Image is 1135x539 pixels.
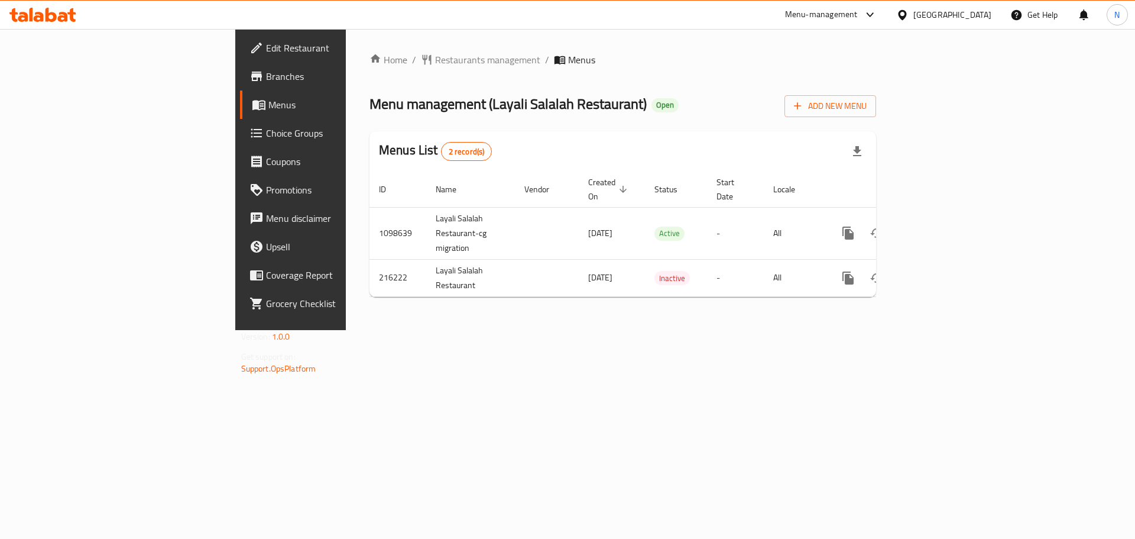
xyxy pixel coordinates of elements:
button: Change Status [862,264,891,292]
a: Grocery Checklist [240,289,425,318]
nav: breadcrumb [369,53,876,67]
a: Menu disclaimer [240,204,425,233]
span: N [1114,8,1120,21]
span: 2 record(s) [442,146,492,157]
a: Choice Groups [240,119,425,147]
td: - [707,207,764,259]
span: 1.0.0 [272,329,290,344]
span: ID [379,182,401,196]
span: Locale [773,182,810,196]
a: Edit Restaurant [240,34,425,62]
span: Menu disclaimer [266,211,416,225]
div: [GEOGRAPHIC_DATA] [913,8,991,21]
span: Coverage Report [266,268,416,282]
td: All [764,207,825,259]
div: Active [654,227,685,241]
a: Promotions [240,176,425,204]
a: Upsell [240,233,425,261]
a: Restaurants management [421,53,540,67]
a: Coverage Report [240,261,425,289]
a: Coupons [240,147,425,176]
span: Restaurants management [435,53,540,67]
a: Support.OpsPlatform [241,361,316,376]
h2: Menus List [379,141,492,161]
span: Menus [568,53,595,67]
span: Created On [588,175,631,204]
span: Vendor [524,182,565,196]
td: Layali Salalah Restaurant-cg migration [426,207,515,259]
span: [DATE] [588,225,612,241]
button: Add New Menu [784,95,876,117]
button: Change Status [862,219,891,247]
span: [DATE] [588,270,612,285]
span: Start Date [716,175,750,204]
span: Branches [266,69,416,83]
span: Grocery Checklist [266,296,416,311]
span: Promotions [266,183,416,197]
span: Version: [241,329,270,344]
td: All [764,259,825,296]
div: Export file [843,137,871,166]
span: Add New Menu [794,99,867,114]
div: Open [651,98,679,112]
table: enhanced table [369,172,957,297]
div: Menu-management [785,8,858,22]
div: Total records count [441,142,492,161]
li: / [545,53,549,67]
span: Get support on: [241,349,296,364]
td: Layali Salalah Restaurant [426,259,515,296]
span: Menu management ( Layali Salalah Restaurant ) [369,91,647,117]
span: Status [654,182,693,196]
td: - [707,259,764,296]
span: Menus [268,98,416,112]
span: Name [436,182,472,196]
a: Branches [240,62,425,91]
th: Actions [825,172,957,208]
span: Coupons [266,154,416,169]
span: Inactive [654,272,690,285]
a: Menus [240,91,425,119]
button: more [834,264,862,292]
span: Open [651,100,679,110]
span: Active [654,227,685,240]
span: Edit Restaurant [266,41,416,55]
span: Choice Groups [266,126,416,140]
button: more [834,219,862,247]
span: Upsell [266,240,416,254]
